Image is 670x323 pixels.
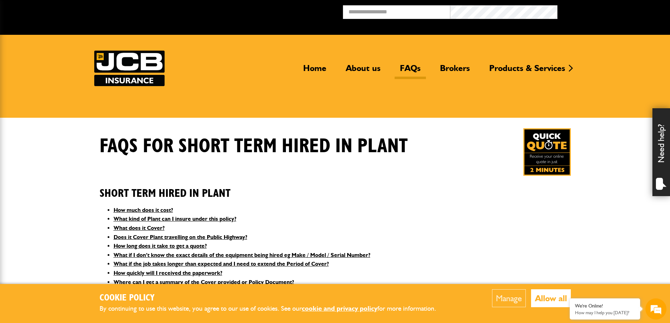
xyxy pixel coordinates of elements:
[94,51,165,86] img: JCB Insurance Services logo
[557,5,665,16] button: Broker Login
[114,207,173,213] a: How much does it cost?
[100,135,408,158] h1: FAQS for Short Term Hired In Plant
[523,128,571,176] a: Get your insurance quote in just 2-minutes
[114,260,329,267] a: What if the job takes longer than expected and I need to extend the Period of Cover?
[484,63,570,79] a: Products & Services
[298,63,332,79] a: Home
[531,289,571,307] button: Allow all
[100,293,448,304] h2: Cookie Policy
[114,279,294,285] a: Where can I get a summary of the Cover provided or Policy Document?
[114,270,222,276] a: How quickly will I received the paperwork?
[114,252,370,258] a: What if I don’t know the exact details of the equipment being hired eg Make / Model / Serial Number?
[523,128,571,176] img: Quick Quote
[575,310,635,315] p: How may I help you today?
[492,289,526,307] button: Manage
[114,225,165,231] a: What does it Cover?
[395,63,426,79] a: FAQs
[302,304,377,312] a: cookie and privacy policy
[100,176,571,200] h2: Short Term Hired In Plant
[114,243,207,249] a: How long does it take to get a quote?
[100,303,448,314] p: By continuing to use this website, you agree to our use of cookies. See our for more information.
[652,108,670,196] div: Need help?
[114,215,236,222] a: What kind of Plant can I insure under this policy?
[575,303,635,309] div: We're Online!
[94,51,165,86] a: JCB Insurance Services
[114,234,247,240] a: Does it Cover Plant travelling on the Public Highway?
[435,63,475,79] a: Brokers
[340,63,386,79] a: About us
